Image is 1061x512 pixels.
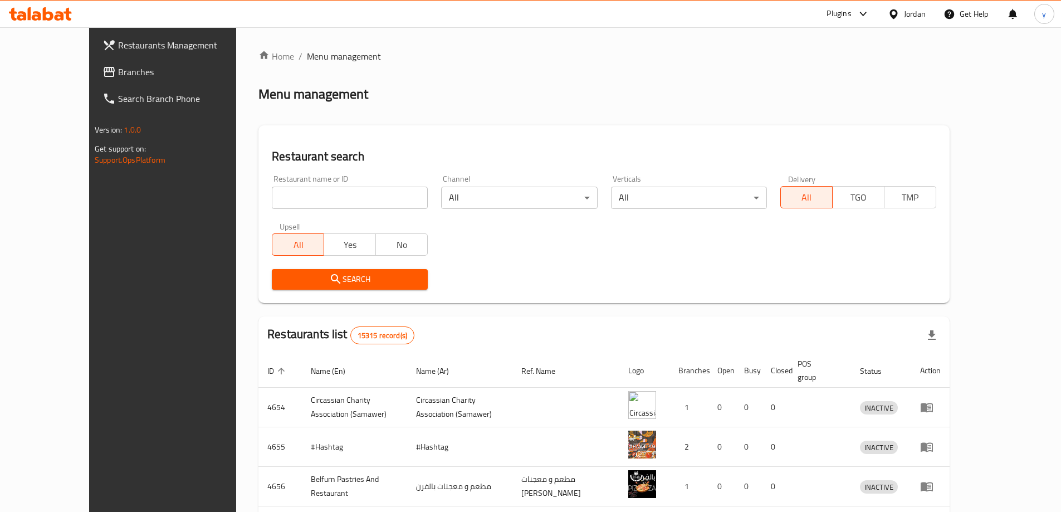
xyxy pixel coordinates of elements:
div: Menu [920,401,941,414]
a: Search Branch Phone [94,85,266,112]
td: 0 [735,388,762,427]
td: 0 [735,467,762,506]
a: Home [258,50,294,63]
td: 1 [669,467,708,506]
div: INACTIVE [860,441,898,454]
span: POS group [798,357,838,384]
button: No [375,233,428,256]
nav: breadcrumb [258,50,950,63]
div: Export file [918,322,945,349]
span: 15315 record(s) [351,330,414,341]
span: INACTIVE [860,402,898,415]
span: 1.0.0 [124,123,141,137]
span: Ref. Name [521,364,570,378]
span: ID [267,364,289,378]
img: Belfurn Pastries And Restaurant [628,470,656,498]
a: Branches [94,58,266,85]
span: No [380,237,423,253]
td: 0 [762,427,789,467]
td: 0 [708,388,735,427]
th: Logo [619,354,669,388]
span: All [277,237,320,253]
span: Search [281,272,419,286]
span: Yes [329,237,371,253]
td: ​Circassian ​Charity ​Association​ (Samawer) [407,388,512,427]
h2: Menu management [258,85,368,103]
div: Jordan [904,8,926,20]
td: 0 [762,388,789,427]
span: Get support on: [95,142,146,156]
a: Restaurants Management [94,32,266,58]
td: Belfurn Pastries And Restaurant [302,467,407,506]
label: Upsell [280,222,300,230]
td: #Hashtag [302,427,407,467]
button: Yes [324,233,376,256]
button: TMP [884,186,936,208]
img: #Hashtag [628,431,656,459]
td: 2 [669,427,708,467]
img: ​Circassian ​Charity ​Association​ (Samawer) [628,391,656,419]
span: Status [860,364,896,378]
span: Version: [95,123,122,137]
div: Total records count [350,326,414,344]
td: ​Circassian ​Charity ​Association​ (Samawer) [302,388,407,427]
div: Menu [920,440,941,454]
td: 1 [669,388,708,427]
span: Branches [118,65,257,79]
td: 0 [735,427,762,467]
th: Open [708,354,735,388]
button: All [272,233,324,256]
td: 4654 [258,388,302,427]
span: Name (En) [311,364,360,378]
input: Search for restaurant name or ID.. [272,187,428,209]
span: TGO [837,189,880,206]
span: Name (Ar) [416,364,463,378]
button: All [780,186,833,208]
h2: Restaurant search [272,148,936,165]
td: #Hashtag [407,427,512,467]
span: Restaurants Management [118,38,257,52]
td: 0 [708,467,735,506]
td: مطعم و معجنات بالفرن [407,467,512,506]
td: مطعم و معجنات [PERSON_NAME] [512,467,619,506]
td: 0 [762,467,789,506]
div: All [611,187,767,209]
th: Closed [762,354,789,388]
h2: Restaurants list [267,326,414,344]
button: TGO [832,186,884,208]
div: All [441,187,597,209]
li: / [299,50,302,63]
span: y [1042,8,1046,20]
label: Delivery [788,175,816,183]
th: Busy [735,354,762,388]
span: INACTIVE [860,481,898,494]
span: INACTIVE [860,441,898,454]
span: Search Branch Phone [118,92,257,105]
th: Branches [669,354,708,388]
div: Menu [920,480,941,493]
span: Menu management [307,50,381,63]
span: TMP [889,189,932,206]
a: Support.OpsPlatform [95,153,165,167]
td: 4656 [258,467,302,506]
span: All [785,189,828,206]
th: Action [911,354,950,388]
td: 0 [708,427,735,467]
td: 4655 [258,427,302,467]
div: Plugins [827,7,851,21]
button: Search [272,269,428,290]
